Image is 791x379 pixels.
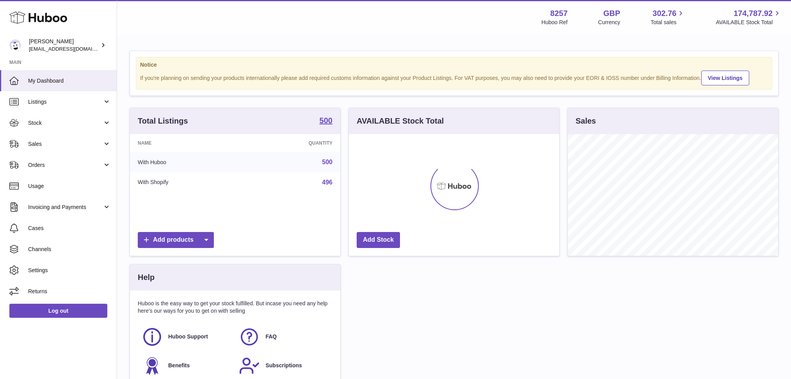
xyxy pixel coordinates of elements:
[239,326,328,347] a: FAQ
[716,19,782,26] span: AVAILABLE Stock Total
[142,355,231,376] a: Benefits
[130,134,244,152] th: Name
[716,8,782,26] a: 174,787.92 AVAILABLE Stock Total
[701,71,749,85] a: View Listings
[130,172,244,193] td: With Shopify
[550,8,568,19] strong: 8257
[140,69,768,85] div: If you're planning on sending your products internationally please add required customs informati...
[28,182,111,190] span: Usage
[9,304,107,318] a: Log out
[138,232,214,248] a: Add products
[28,267,111,274] span: Settings
[322,179,332,186] a: 496
[244,134,340,152] th: Quantity
[138,300,332,315] p: Huboo is the easy way to get your stock fulfilled. But incase you need any help here's our ways f...
[28,98,103,106] span: Listings
[576,116,596,126] h3: Sales
[28,119,103,127] span: Stock
[598,19,620,26] div: Currency
[28,225,111,232] span: Cases
[322,159,332,165] a: 500
[320,117,332,126] a: 500
[138,272,155,283] h3: Help
[28,77,111,85] span: My Dashboard
[28,140,103,148] span: Sales
[265,362,302,369] span: Subscriptions
[29,46,115,52] span: [EMAIL_ADDRESS][DOMAIN_NAME]
[168,362,190,369] span: Benefits
[357,116,444,126] h3: AVAILABLE Stock Total
[140,61,768,69] strong: Notice
[542,19,568,26] div: Huboo Ref
[357,232,400,248] a: Add Stock
[320,117,332,124] strong: 500
[651,8,685,26] a: 302.76 Total sales
[142,326,231,347] a: Huboo Support
[28,288,111,295] span: Returns
[734,8,773,19] span: 174,787.92
[239,355,328,376] a: Subscriptions
[651,19,685,26] span: Total sales
[168,333,208,340] span: Huboo Support
[138,116,188,126] h3: Total Listings
[28,204,103,211] span: Invoicing and Payments
[28,246,111,253] span: Channels
[28,161,103,169] span: Orders
[29,38,99,53] div: [PERSON_NAME]
[603,8,620,19] strong: GBP
[130,152,244,172] td: With Huboo
[265,333,277,340] span: FAQ
[652,8,676,19] span: 302.76
[9,39,21,51] img: don@skinsgolf.com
